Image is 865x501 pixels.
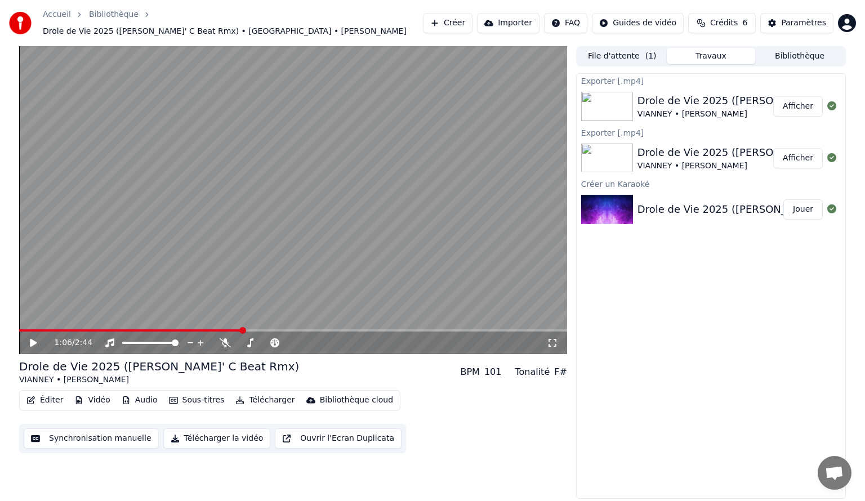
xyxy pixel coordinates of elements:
[578,48,667,64] button: File d'attente
[320,395,393,406] div: Bibliothèque cloud
[9,12,32,34] img: youka
[645,51,657,62] span: ( 1 )
[515,365,550,379] div: Tonalité
[577,126,845,139] div: Exporter [.mp4]
[742,17,747,29] span: 6
[163,428,271,449] button: Télécharger la vidéo
[755,48,844,64] button: Bibliothèque
[688,13,756,33] button: Crédits6
[75,337,92,348] span: 2:44
[22,392,68,408] button: Éditer
[783,199,823,220] button: Jouer
[760,13,833,33] button: Paramètres
[710,17,738,29] span: Crédits
[43,9,423,37] nav: breadcrumb
[592,13,684,33] button: Guides de vidéo
[577,74,845,87] div: Exporter [.mp4]
[477,13,539,33] button: Importer
[484,365,502,379] div: 101
[667,48,756,64] button: Travaux
[43,9,71,20] a: Accueil
[19,359,299,374] div: Drole de Vie 2025 ([PERSON_NAME]' C Beat Rmx)
[19,374,299,386] div: VIANNEY • [PERSON_NAME]
[423,13,472,33] button: Créer
[70,392,114,408] button: Vidéo
[231,392,299,408] button: Télécharger
[773,148,823,168] button: Afficher
[89,9,139,20] a: Bibliothèque
[577,177,845,190] div: Créer un Karaoké
[554,365,567,379] div: F#
[460,365,479,379] div: BPM
[55,337,82,348] div: /
[544,13,587,33] button: FAQ
[781,17,826,29] div: Paramètres
[818,456,851,490] div: Ouvrir le chat
[43,26,407,37] span: Drole de Vie 2025 ([PERSON_NAME]' C Beat Rmx) • [GEOGRAPHIC_DATA] • [PERSON_NAME]
[24,428,159,449] button: Synchronisation manuelle
[55,337,72,348] span: 1:06
[164,392,229,408] button: Sous-titres
[117,392,162,408] button: Audio
[773,96,823,117] button: Afficher
[275,428,402,449] button: Ouvrir l'Ecran Duplicata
